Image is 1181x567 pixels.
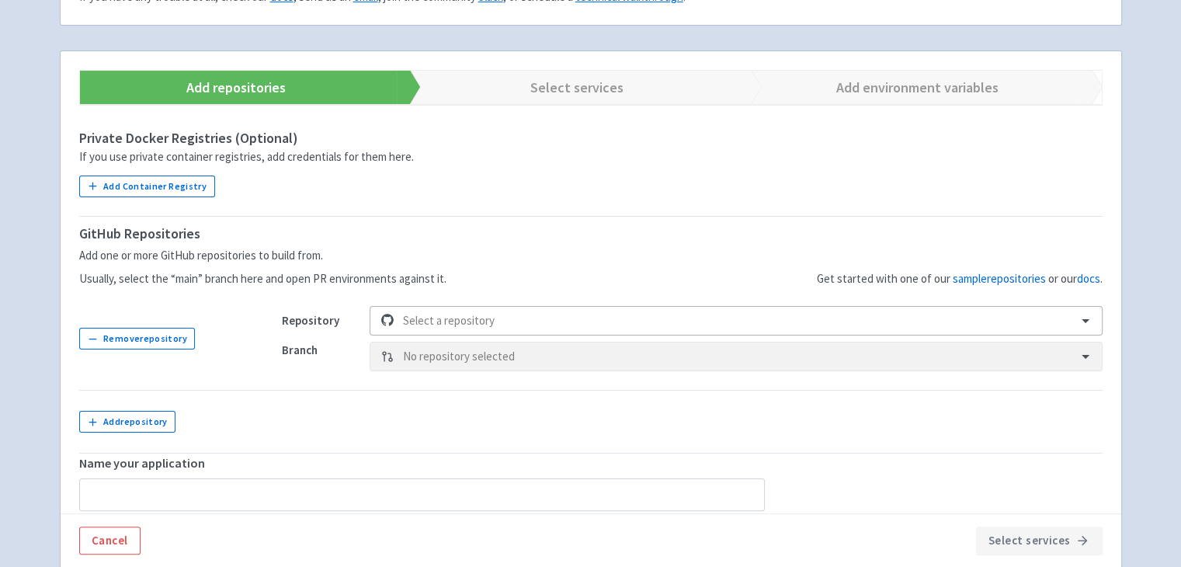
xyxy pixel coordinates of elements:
div: If you use private container registries, add credentials for them here. [79,148,1103,166]
strong: GitHub Repositories [79,224,200,242]
strong: Branch [282,343,318,357]
strong: Repository [282,313,339,328]
a: docs [1077,271,1100,286]
p: Get started with one of our or our . [817,270,1103,288]
button: Removerepository [79,328,196,350]
a: Select services [397,71,738,104]
button: Select services [976,527,1103,555]
a: Add environment variables [738,71,1079,104]
p: Add one or more GitHub repositories to build from. [79,247,446,265]
button: Add Container Registry [79,176,215,197]
p: Usually, select the “main” branch here and open PR environments against it. [79,270,446,288]
a: Add repositories [57,71,398,104]
h4: Private Docker Registries (Optional) [79,130,1103,146]
h5: Name your application [79,457,1103,471]
a: Cancel [79,527,141,555]
a: samplerepositories [953,271,1046,286]
button: Addrepository [79,411,176,433]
